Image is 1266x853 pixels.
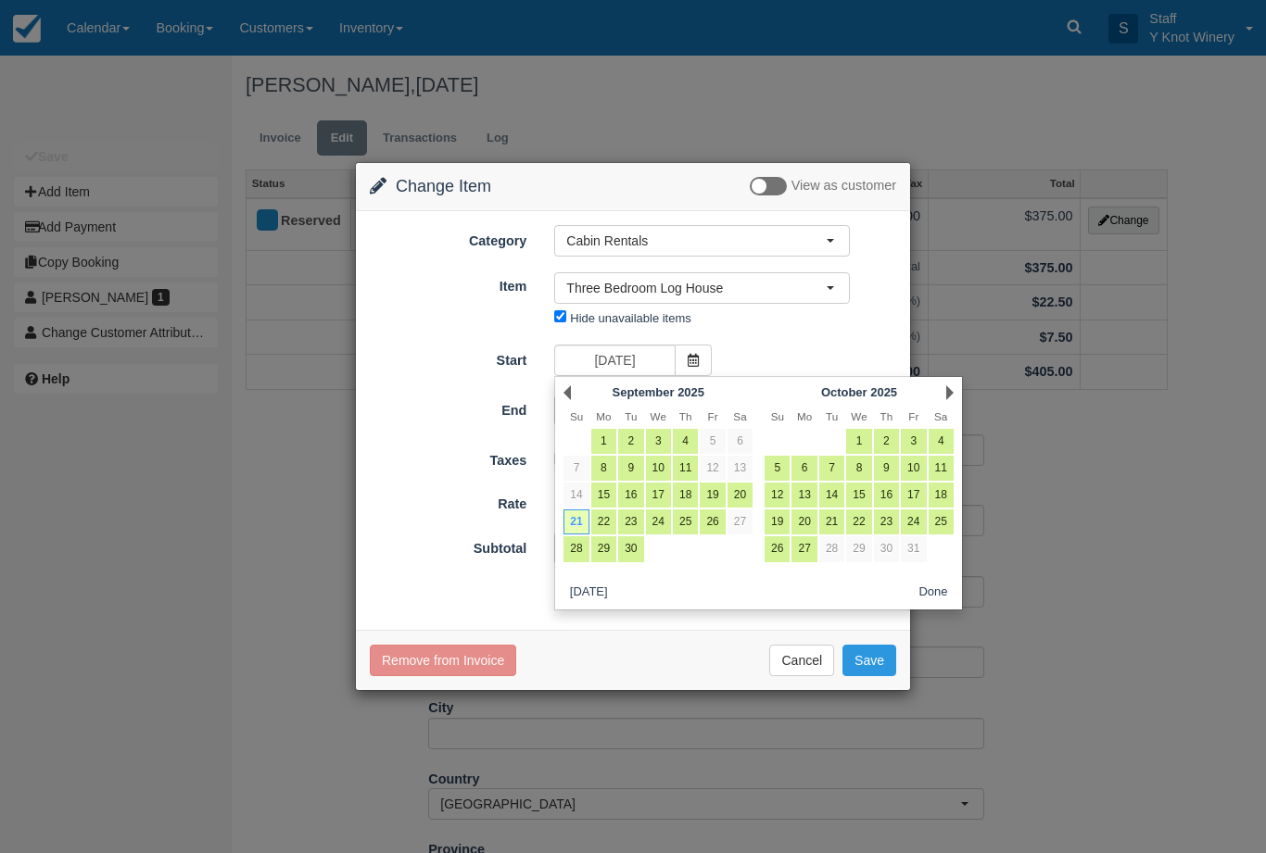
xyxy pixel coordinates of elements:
[563,536,589,561] a: 28
[570,311,690,325] label: Hide unavailable items
[874,509,899,534] a: 23
[540,490,910,521] div: 1 Day @ $375.00
[570,410,583,422] span: Sunday
[700,456,725,481] a: 12
[791,509,817,534] a: 20
[791,483,817,508] a: 13
[728,429,753,454] a: 6
[929,456,954,481] a: 11
[901,536,926,561] a: 31
[613,385,675,399] span: September
[791,179,896,194] span: View as customer
[728,456,753,481] a: 13
[880,410,893,422] span: Thursday
[651,410,666,422] span: Wednesday
[929,483,954,508] a: 18
[846,429,871,454] a: 1
[618,509,643,534] a: 23
[673,429,698,454] a: 4
[728,509,753,534] a: 27
[563,483,589,508] a: 14
[929,509,954,534] a: 25
[946,385,954,400] a: Next
[356,345,540,370] label: Start
[819,483,844,508] a: 14
[708,410,718,422] span: Friday
[396,177,491,195] span: Change Item
[700,509,725,534] a: 26
[769,645,834,676] button: Cancel
[673,509,698,534] a: 25
[874,429,899,454] a: 2
[356,488,540,514] label: Rate
[563,582,614,605] button: [DATE]
[673,456,698,481] a: 11
[765,509,790,534] a: 19
[700,483,725,508] a: 19
[591,456,616,481] a: 8
[797,410,812,422] span: Monday
[618,456,643,481] a: 9
[901,509,926,534] a: 24
[821,385,867,399] span: October
[819,536,844,561] a: 28
[908,410,918,422] span: Friday
[554,272,850,304] button: Three Bedroom Log House
[826,410,838,422] span: Tuesday
[673,483,698,508] a: 18
[646,483,671,508] a: 17
[791,536,817,561] a: 27
[929,429,954,454] a: 4
[563,509,589,534] a: 21
[851,410,867,422] span: Wednesday
[819,456,844,481] a: 7
[771,410,784,422] span: Sunday
[765,456,790,481] a: 5
[356,225,540,251] label: Category
[874,456,899,481] a: 9
[846,536,871,561] a: 29
[700,429,725,454] a: 5
[791,456,817,481] a: 6
[554,225,850,257] button: Cabin Rentals
[356,270,540,296] label: Item
[566,232,826,250] span: Cabin Rentals
[566,279,826,297] span: Three Bedroom Log House
[874,483,899,508] a: 16
[646,509,671,534] a: 24
[356,533,540,558] label: Subtotal
[679,410,692,422] span: Thursday
[563,456,589,481] a: 7
[846,483,871,508] a: 15
[591,429,616,454] a: 1
[356,395,540,420] label: End
[646,429,671,454] a: 3
[765,536,790,561] a: 26
[819,509,844,534] a: 21
[728,483,753,508] a: 20
[618,429,643,454] a: 2
[901,456,926,481] a: 10
[901,483,926,508] a: 17
[625,410,637,422] span: Tuesday
[846,509,871,534] a: 22
[646,456,671,481] a: 10
[870,385,897,399] span: 2025
[912,582,956,605] button: Done
[901,429,926,454] a: 3
[934,410,947,422] span: Saturday
[356,445,540,470] label: Taxes
[765,483,790,508] a: 12
[618,483,643,508] a: 16
[563,385,571,400] a: Prev
[591,536,616,561] a: 29
[618,536,643,561] a: 30
[596,410,611,422] span: Monday
[677,385,704,399] span: 2025
[842,645,896,676] button: Save
[874,536,899,561] a: 30
[591,509,616,534] a: 22
[846,456,871,481] a: 8
[733,410,746,422] span: Saturday
[370,645,516,676] button: Remove from Invoice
